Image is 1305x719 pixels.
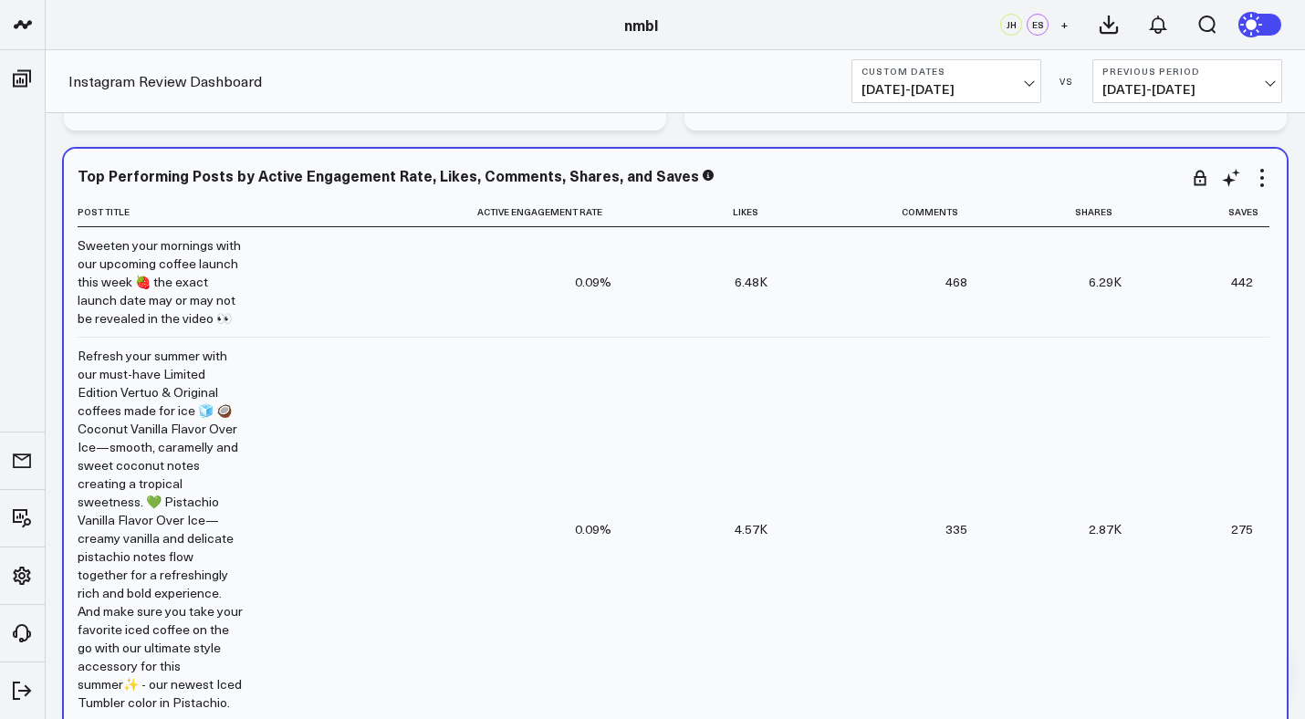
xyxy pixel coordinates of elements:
[1138,197,1269,227] th: Saves
[851,59,1041,103] button: Custom Dates[DATE]-[DATE]
[1231,273,1253,291] div: 442
[260,197,628,227] th: Active Engagement Rate
[68,71,262,91] a: Instagram Review Dashboard
[861,66,1031,77] b: Custom Dates
[984,197,1137,227] th: Shares
[78,347,244,712] div: Refresh your summer with our must-have Limited Edition Vertuo & Original coffees made for ice 🧊 🥥...
[1092,59,1282,103] button: Previous Period[DATE]-[DATE]
[628,197,784,227] th: Likes
[1102,66,1272,77] b: Previous Period
[735,520,767,538] div: 4.57K
[1027,14,1049,36] div: ES
[1102,82,1272,97] span: [DATE] - [DATE]
[1050,76,1083,87] div: VS
[784,197,985,227] th: Comments
[1089,520,1122,538] div: 2.87K
[861,82,1031,97] span: [DATE] - [DATE]
[1000,14,1022,36] div: JH
[624,15,658,35] a: nmbl
[945,520,967,538] div: 335
[78,197,260,227] th: Post Title
[78,236,244,328] div: Sweeten your mornings with our upcoming coffee launch this week 🍓 the exact launch date may or ma...
[575,520,611,538] div: 0.09%
[1060,18,1069,31] span: +
[1089,273,1122,291] div: 6.29K
[1231,520,1253,538] div: 275
[735,273,767,291] div: 6.48K
[945,273,967,291] div: 468
[575,273,611,291] div: 0.09%
[1053,14,1075,36] button: +
[78,165,699,185] div: Top Performing Posts by Active Engagement Rate, Likes, Comments, Shares, and Saves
